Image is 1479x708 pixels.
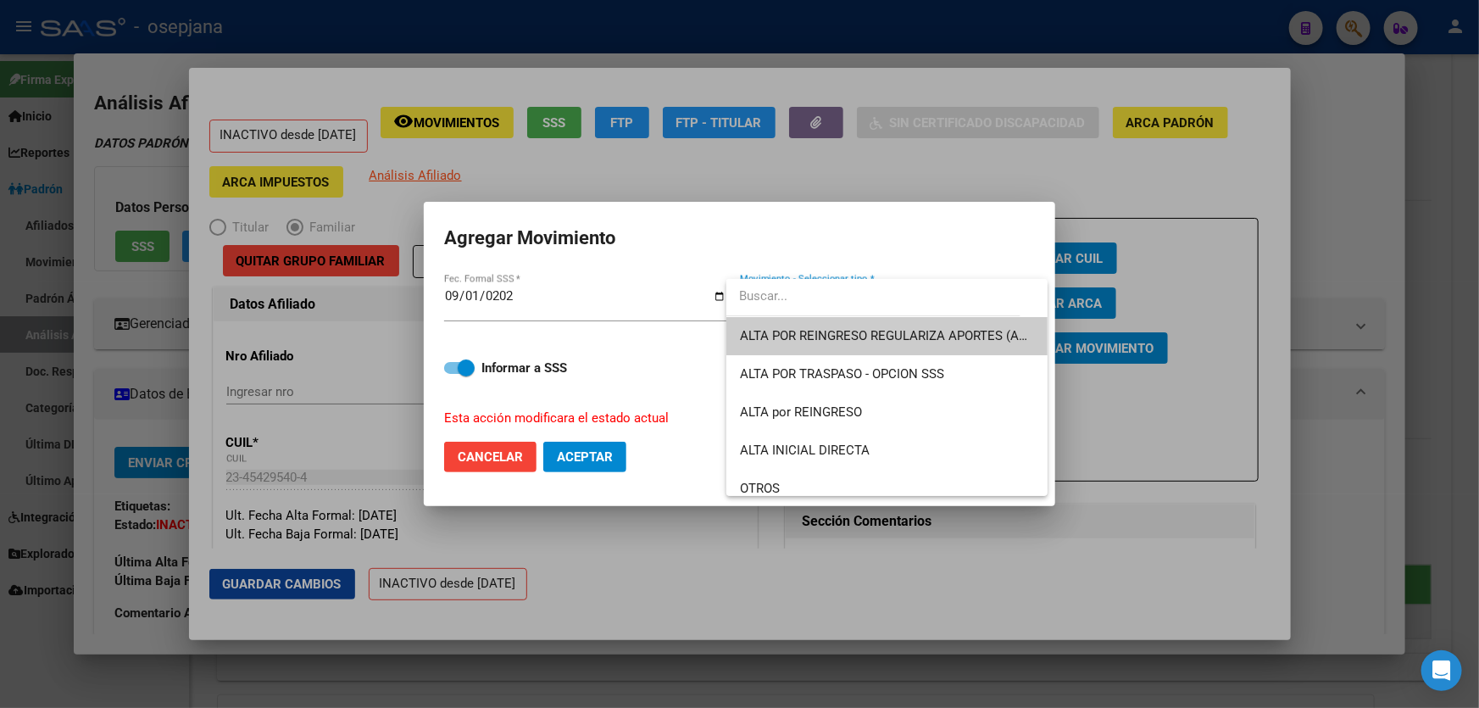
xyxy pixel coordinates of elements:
span: OTROS [740,481,780,496]
input: dropdown search [726,277,1020,315]
span: ALTA por REINGRESO [740,404,862,420]
span: ALTA INICIAL DIRECTA [740,443,870,458]
div: Open Intercom Messenger [1421,650,1462,691]
span: ALTA POR TRASPASO - OPCION SSS [740,366,944,382]
span: ALTA POR REINGRESO REGULARIZA APORTES (AFIP) [740,328,1041,343]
